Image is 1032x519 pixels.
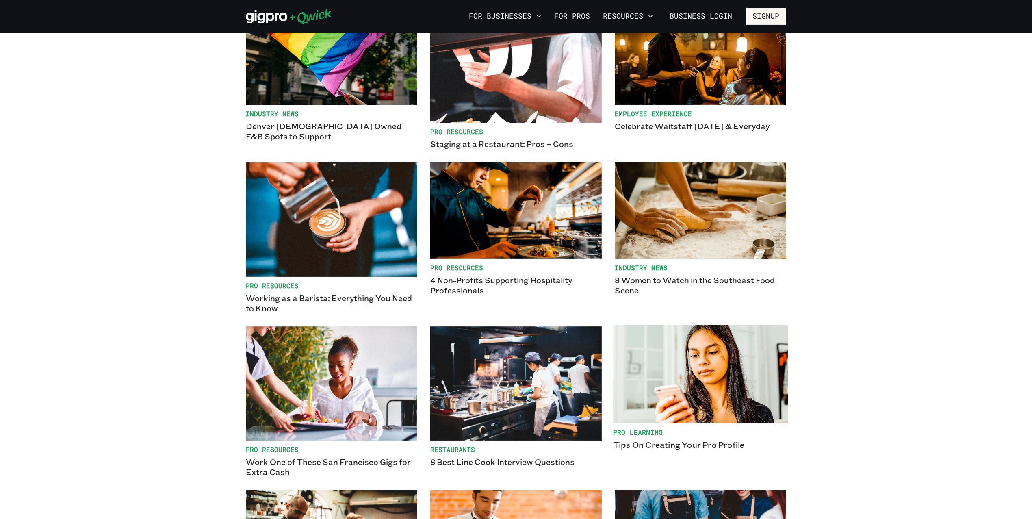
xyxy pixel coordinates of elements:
[246,445,417,454] span: Pro Resources
[615,9,786,105] img: evening waiter taking orders from two ladies.
[615,264,786,272] span: Industry News
[615,162,786,313] a: Industry News8 Women to Watch in the Southeast Food Scene
[246,457,417,477] p: Work One of These San Francisco Gigs for Extra Cash
[246,326,417,477] a: Pro ResourcesWork One of These San Francisco Gigs for Extra Cash
[246,293,417,313] p: Working as a Barista: Everything You Need to Know
[615,162,786,258] img: woman chef rolling dough in the kitchen
[430,457,602,467] p: 8 Best Line Cook Interview Questions
[615,275,786,295] p: 8 Women to Watch in the Southeast Food Scene
[600,9,656,23] button: Resources
[746,8,786,25] button: Signup
[551,9,593,23] a: For Pros
[246,121,417,141] p: Denver [DEMOGRAPHIC_DATA] Owned F&B Spots to Support
[430,9,602,123] img: Staging at a Restaurant: Pros + Cons
[615,110,786,118] span: Employee Experience
[430,128,602,136] span: Pro Resources
[430,326,602,441] img: 8 Best Line Cook Interview Questions
[246,162,417,276] img: Working as a Barista: Everything You Need to Know
[246,9,417,105] img: Pride flag flying
[613,325,788,479] a: Pro LearningTips On Creating Your Pro Profile
[615,121,786,131] p: Celebrate Waitstaff [DATE] & Everyday
[430,275,602,295] p: 4 Non-Profits Supporting Hospitality Professionals
[246,110,417,118] span: Industry News
[466,9,544,23] button: For Businesses
[613,325,788,423] img: Female Pro looking at Gigpro app on her iPhone or Android.
[430,162,602,258] img: Gigpro Line cook seasoning a dish.
[430,9,602,149] a: Pro ResourcesStaging at a Restaurant: Pros + Cons
[246,9,417,149] a: Industry NewsDenver [DEMOGRAPHIC_DATA] Owned F&B Spots to Support
[613,428,788,436] span: Pro Learning
[615,9,786,149] a: Employee ExperienceCelebrate Waitstaff [DATE] & Everyday
[613,440,788,450] p: Tips On Creating Your Pro Profile
[430,162,602,313] a: Pro Resources4 Non-Profits Supporting Hospitality Professionals
[246,162,417,313] a: Pro ResourcesWorking as a Barista: Everything You Need to Know
[430,139,602,149] p: Staging at a Restaurant: Pros + Cons
[430,264,602,272] span: Pro Resources
[430,326,602,477] a: Restaurants8 Best Line Cook Interview Questions
[246,326,417,441] img: Work One of These San Francisco Gigs for Extra Cash
[246,282,417,290] span: Pro Resources
[663,8,739,25] a: Business Login
[430,445,602,454] span: Restaurants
